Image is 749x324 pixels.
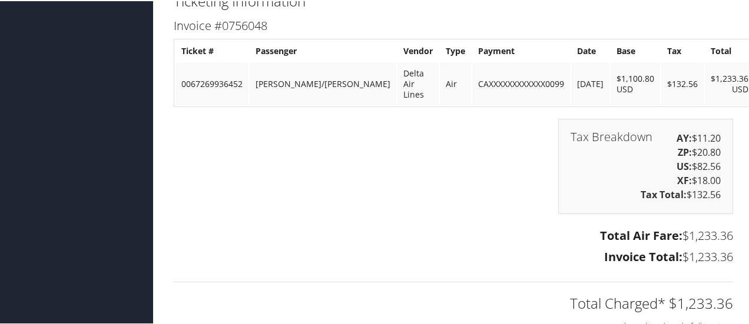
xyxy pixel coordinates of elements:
strong: US: [677,159,692,172]
strong: XF: [677,173,692,186]
th: Type [440,39,471,61]
th: Vendor [397,39,439,61]
strong: Invoice Total: [604,248,682,263]
td: $1,100.80 USD [611,62,660,104]
strong: Tax Total: [641,187,687,200]
h3: Tax Breakdown [571,130,652,142]
td: CAXXXXXXXXXXXX0099 [472,62,570,104]
th: Tax [661,39,704,61]
td: [PERSON_NAME]/[PERSON_NAME] [250,62,396,104]
th: Date [571,39,609,61]
h3: $1,233.36 [174,248,733,264]
strong: AY: [677,131,692,143]
td: Air [440,62,471,104]
td: $132.56 [661,62,704,104]
th: Base [611,39,660,61]
th: Ticket # [175,39,248,61]
div: $11.20 $20.80 $82.56 $18.00 $132.56 [558,118,733,213]
td: 0067269936452 [175,62,248,104]
td: [DATE] [571,62,609,104]
th: Payment [472,39,570,61]
td: Delta Air Lines [397,62,439,104]
h3: $1,233.36 [174,226,733,243]
th: Passenger [250,39,396,61]
strong: ZP: [678,145,692,158]
strong: Total Air Fare: [600,226,682,242]
h3: Invoice #0756048 [174,16,733,33]
h2: Total Charged* $1,233.36 [174,292,733,312]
